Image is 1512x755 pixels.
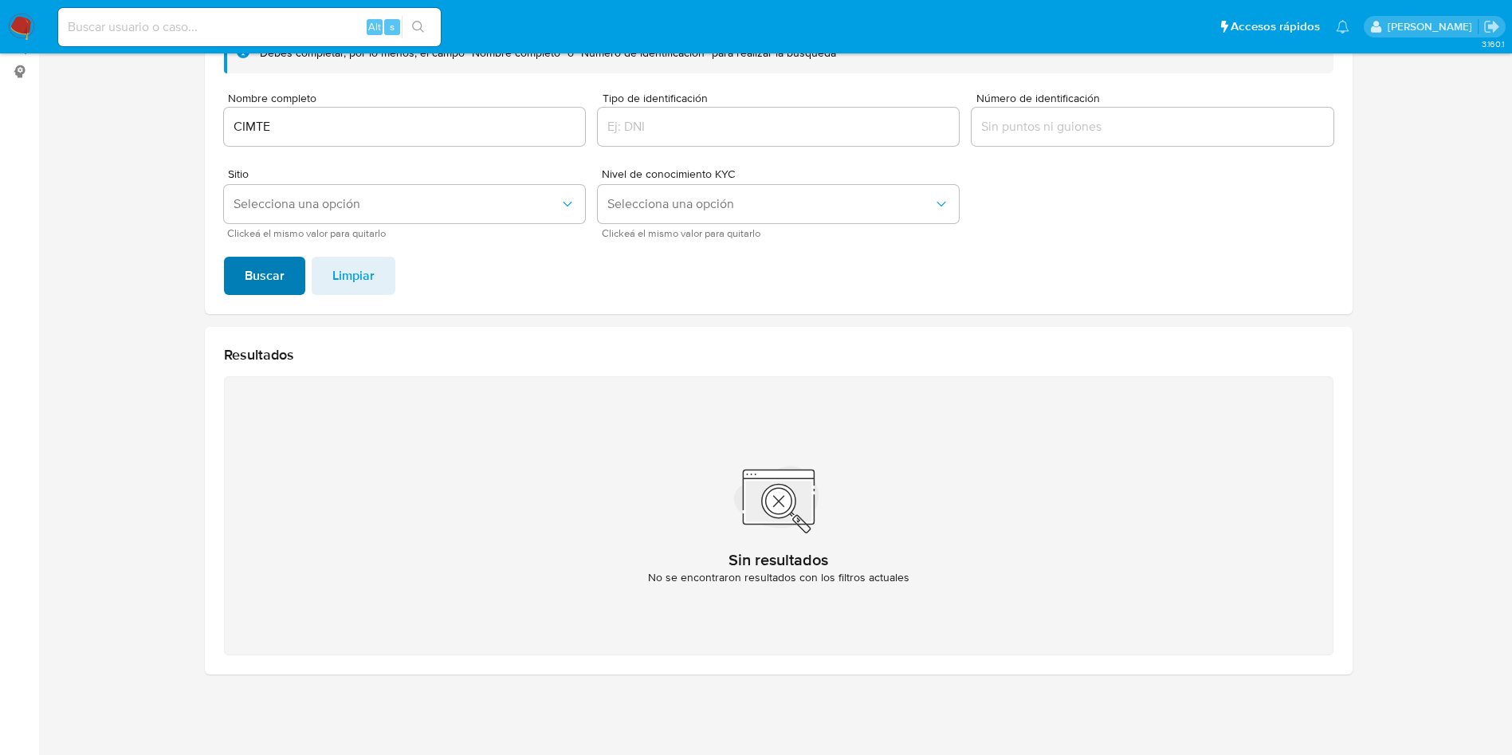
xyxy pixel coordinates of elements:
[402,16,434,38] button: search-icon
[58,17,441,37] input: Buscar usuario o caso...
[1483,18,1500,35] a: Salir
[1482,37,1504,50] span: 3.160.1
[390,19,395,34] span: s
[1336,20,1349,33] a: Notificaciones
[1231,18,1320,35] span: Accesos rápidos
[1388,19,1478,34] p: ivonne.perezonofre@mercadolibre.com.mx
[368,19,381,34] span: Alt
